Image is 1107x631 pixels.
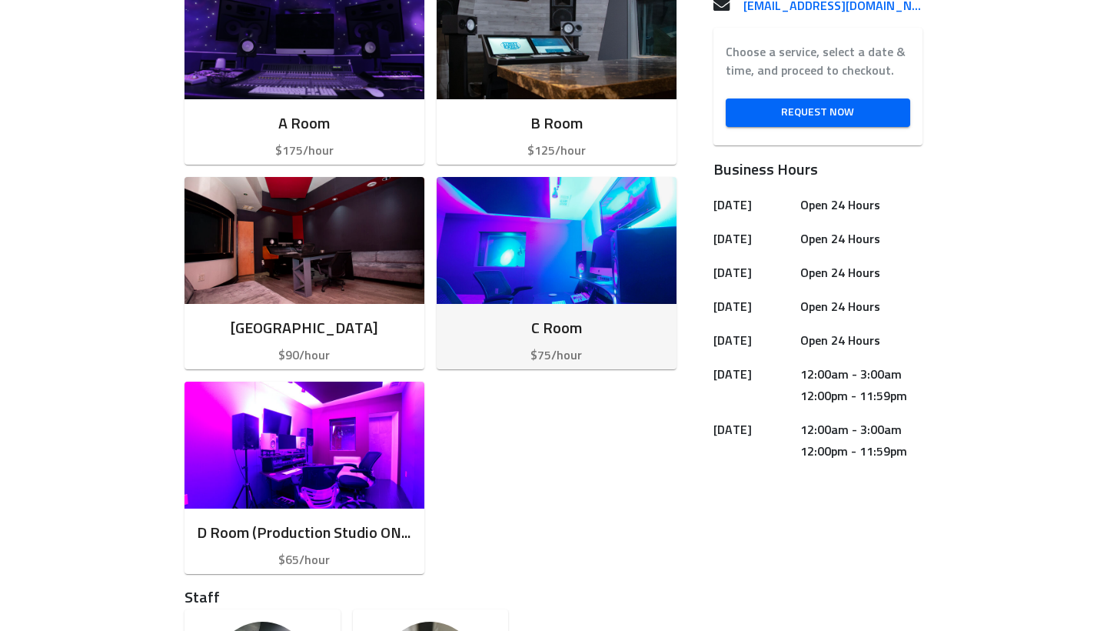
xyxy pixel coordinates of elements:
h6: Open 24 Hours [800,262,916,284]
h6: 12:00pm - 11:59pm [800,386,916,407]
h6: 12:00am - 3:00am [800,419,916,441]
h6: Open 24 Hours [800,229,916,250]
h6: [DATE] [713,296,794,318]
h6: C Room [449,316,664,341]
h6: [GEOGRAPHIC_DATA] [197,316,412,341]
button: D Room (Production Studio ONLY) NO ENGINEER INCLUDED$65/hour [184,382,424,574]
h6: [DATE] [713,419,794,441]
img: Room image [184,177,424,304]
p: $75/hour [449,346,664,365]
p: $65/hour [197,551,412,569]
h6: [DATE] [713,262,794,284]
span: Request Now [738,103,898,122]
button: C Room$75/hour [437,177,676,369]
h6: 12:00pm - 11:59pm [800,441,916,462]
h6: Open 24 Hours [800,296,916,318]
h6: A Room [197,112,412,136]
p: $125/hour [449,142,664,160]
h6: [DATE] [713,195,794,216]
a: Request Now [726,98,910,127]
h6: B Room [449,112,664,136]
p: $175/hour [197,142,412,160]
p: $90/hour [197,346,412,365]
img: Room image [184,382,424,509]
h6: Business Hours [713,158,922,182]
img: Room image [437,177,676,304]
h6: Open 24 Hours [800,195,916,216]
h6: Open 24 Hours [800,330,916,352]
button: [GEOGRAPHIC_DATA]$90/hour [184,177,424,369]
h6: [DATE] [713,229,794,250]
h6: [DATE] [713,364,794,386]
label: Choose a service, select a date & time, and proceed to checkout. [726,43,910,80]
h6: 12:00am - 3:00am [800,364,916,386]
h6: [DATE] [713,330,794,352]
h6: D Room (Production Studio ONLY) NO ENGINEER INCLUDED [197,521,412,546]
h3: Staff [184,586,676,609]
